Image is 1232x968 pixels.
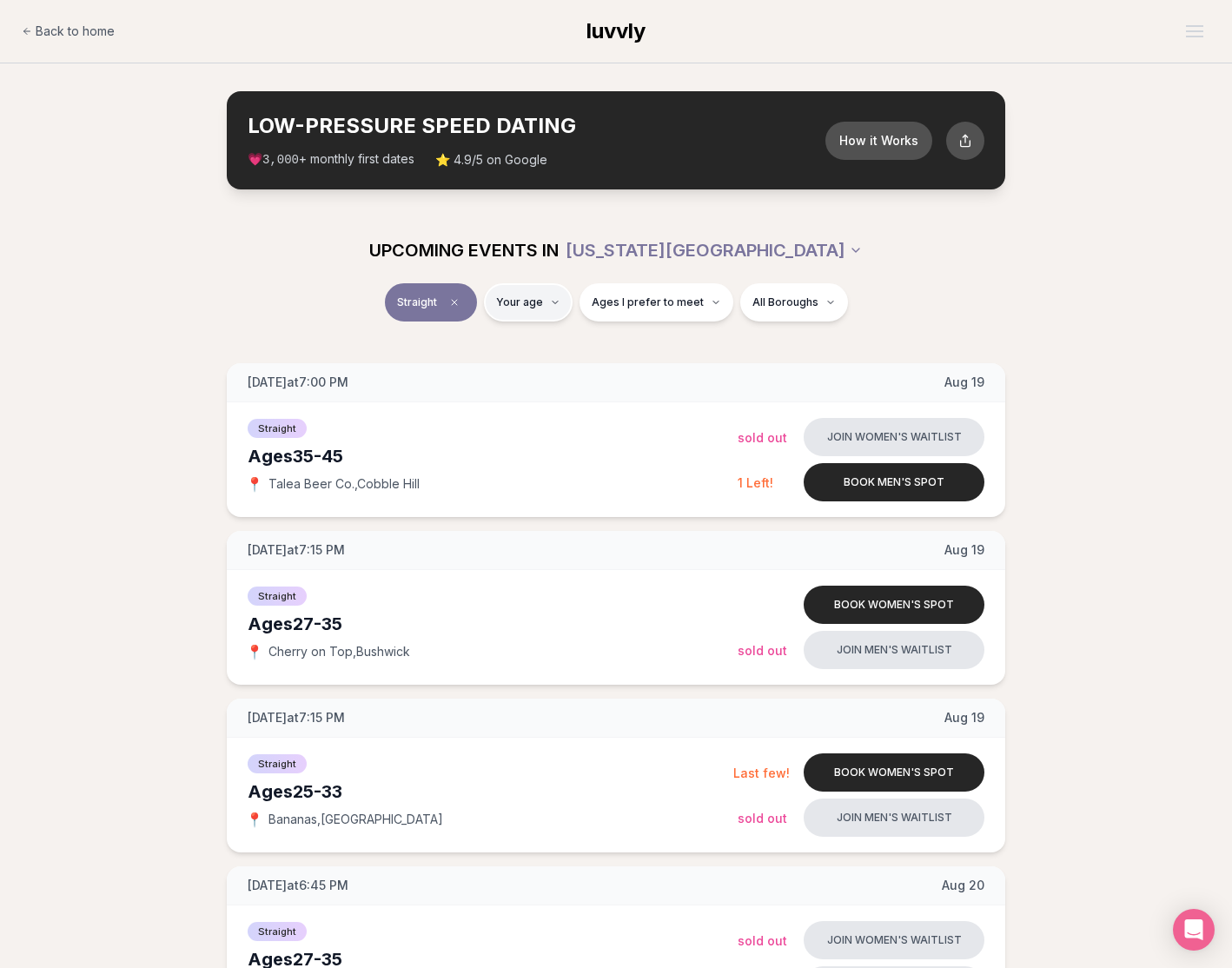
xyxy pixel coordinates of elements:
span: Talea Beer Co. , Cobble Hill [268,475,420,493]
h2: LOW-PRESSURE SPEED DATING [248,112,825,140]
button: Join men's waitlist [804,799,984,837]
span: Aug 20 [942,877,984,894]
span: Sold Out [738,430,787,445]
button: Book men's spot [804,463,984,501]
button: StraightClear event type filter [385,283,477,322]
button: Join men's waitlist [804,631,984,669]
button: Join women's waitlist [804,921,984,959]
button: All Boroughs [740,283,848,322]
span: luvvly [586,18,646,43]
div: Ages 27-35 [248,612,738,636]
span: [DATE] at 7:00 PM [248,374,348,391]
span: 📍 [248,645,262,659]
span: All Boroughs [752,295,818,309]
button: How it Works [825,122,932,160]
div: Ages 25-33 [248,779,733,804]
span: Last few! [733,766,790,780]
div: Open Intercom Messenger [1173,909,1215,951]
span: Ages I prefer to meet [592,295,704,309]
span: 💗 + monthly first dates [248,150,414,169]
span: Straight [248,419,307,438]
span: Cherry on Top , Bushwick [268,643,410,660]
span: Aug 19 [944,709,984,726]
button: Book women's spot [804,753,984,792]
span: Back to home [36,23,115,40]
span: 📍 [248,477,262,491]
span: Straight [248,587,307,606]
button: [US_STATE][GEOGRAPHIC_DATA] [566,231,863,269]
span: Aug 19 [944,541,984,559]
span: [DATE] at 6:45 PM [248,877,348,894]
span: 1 Left! [738,475,773,490]
button: Book women's spot [804,586,984,624]
span: 📍 [248,812,262,826]
div: Ages 35-45 [248,444,738,468]
span: Straight [248,922,307,941]
span: Sold Out [738,933,787,948]
button: Your age [484,283,573,322]
a: Back to home [22,14,115,49]
span: Your age [496,295,543,309]
span: Clear event type filter [444,292,465,313]
button: Open menu [1179,18,1210,44]
span: [DATE] at 7:15 PM [248,709,345,726]
span: ⭐ 4.9/5 on Google [435,151,547,169]
span: UPCOMING EVENTS IN [369,238,559,262]
span: Sold Out [738,811,787,825]
button: Join women's waitlist [804,418,984,456]
span: 3,000 [262,153,299,167]
span: Aug 19 [944,374,984,391]
span: Sold Out [738,643,787,658]
button: Ages I prefer to meet [580,283,733,322]
span: Bananas , [GEOGRAPHIC_DATA] [268,811,443,828]
span: Straight [248,754,307,773]
span: [DATE] at 7:15 PM [248,541,345,559]
span: Straight [397,295,437,309]
a: luvvly [586,17,646,45]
